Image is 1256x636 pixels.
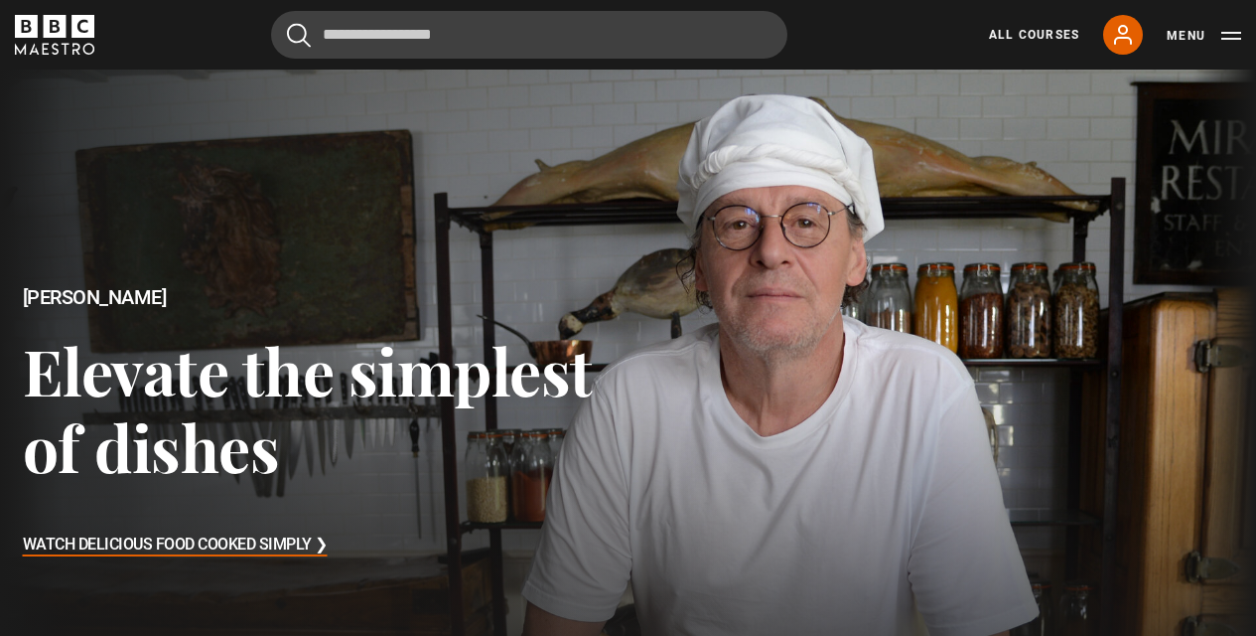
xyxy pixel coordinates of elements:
button: Submit the search query [287,23,311,48]
input: Search [271,11,787,59]
a: All Courses [989,26,1079,44]
h3: Elevate the simplest of dishes [23,332,628,486]
h3: Watch Delicious Food Cooked Simply ❯ [23,531,328,560]
button: Toggle navigation [1167,26,1241,46]
svg: BBC Maestro [15,15,94,55]
h2: [PERSON_NAME] [23,286,628,309]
